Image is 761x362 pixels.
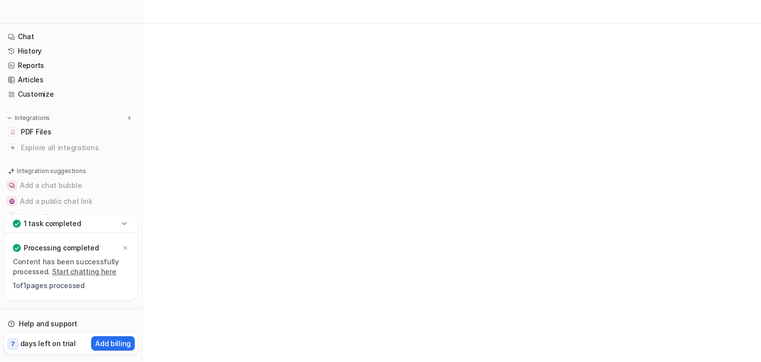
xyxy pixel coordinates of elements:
[24,219,81,229] p: 1 task completed
[4,59,138,72] a: Reports
[9,198,15,204] img: Add a public chat link
[13,257,129,277] p: Content has been successfully processed.
[21,140,134,156] span: Explore all integrations
[4,30,138,44] a: Chat
[13,281,129,291] p: 1 of 1 pages processed
[4,141,138,155] a: Explore all integrations
[4,73,138,87] a: Articles
[4,87,138,101] a: Customize
[24,243,99,253] p: Processing completed
[126,115,133,121] img: menu_add.svg
[91,336,135,351] button: Add billing
[4,317,138,331] a: Help and support
[6,115,13,121] img: expand menu
[21,127,51,137] span: PDF Files
[4,178,138,193] button: Add a chat bubbleAdd a chat bubble
[9,214,15,220] img: Add to Slack
[9,182,15,188] img: Add a chat bubble
[20,338,76,349] p: days left on trial
[4,44,138,58] a: History
[10,129,16,135] img: PDF Files
[52,267,116,276] a: Start chatting here
[15,114,50,122] p: Integrations
[4,125,138,139] a: PDF FilesPDF Files
[8,143,18,153] img: explore all integrations
[4,209,138,225] button: Add to SlackAdd to Slack
[95,338,131,349] p: Add billing
[11,340,15,349] p: 7
[4,193,138,209] button: Add a public chat linkAdd a public chat link
[17,167,86,176] p: Integration suggestions
[4,113,53,123] button: Integrations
